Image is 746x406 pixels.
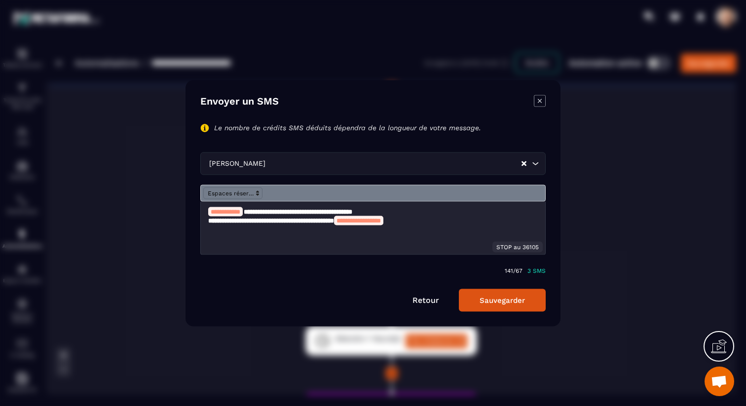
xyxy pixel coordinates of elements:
button: Clear Selected [522,160,526,167]
p: 67 [516,267,522,274]
div: Search for option [200,152,546,175]
span: [PERSON_NAME] [207,158,267,169]
p: 141/ [505,267,516,274]
button: Sauvegarder [459,289,546,311]
a: Retour [412,295,439,304]
p: 3 SMS [527,267,546,274]
p: Le nombre de crédits SMS déduits dépendra de la longueur de votre message. [214,123,481,132]
div: STOP au 36105 [492,241,543,252]
div: Ouvrir le chat [705,367,734,396]
input: Search for option [267,158,521,169]
h4: Envoyer un SMS [200,95,279,109]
